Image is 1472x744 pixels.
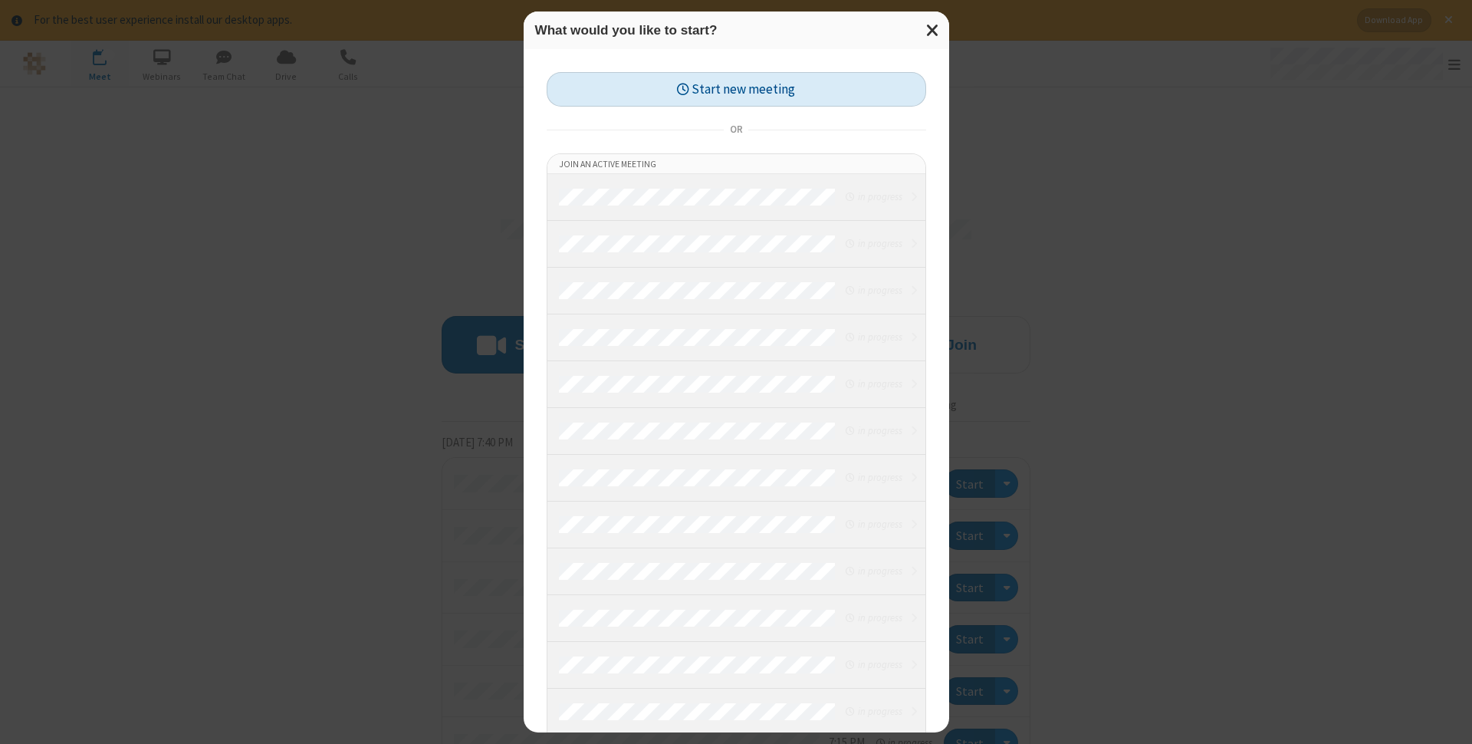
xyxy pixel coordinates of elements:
em: in progress [846,470,902,485]
h3: What would you like to start? [535,23,938,38]
em: in progress [846,517,902,532]
em: in progress [846,564,902,578]
em: in progress [846,236,902,251]
span: or [724,119,748,140]
button: Close modal [917,12,949,49]
em: in progress [846,611,902,625]
em: in progress [846,657,902,672]
em: in progress [846,377,902,391]
li: Join an active meeting [547,154,925,174]
button: Start new meeting [547,72,926,107]
em: in progress [846,423,902,438]
em: in progress [846,704,902,719]
em: in progress [846,189,902,204]
em: in progress [846,330,902,344]
em: in progress [846,283,902,298]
